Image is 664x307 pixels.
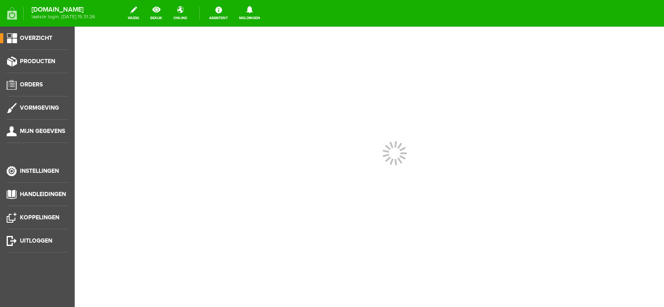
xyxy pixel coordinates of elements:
strong: [DOMAIN_NAME] [32,7,95,12]
span: Instellingen [20,167,59,174]
span: Orders [20,81,43,88]
span: laatste login: [DATE] 15:31:26 [32,15,95,19]
span: Overzicht [20,34,52,42]
a: Assistent [204,4,233,22]
span: Mijn gegevens [20,128,65,135]
span: Vormgeving [20,104,59,111]
span: Handleidingen [20,191,66,198]
a: wijzig [123,4,144,22]
span: Producten [20,58,55,65]
a: bekijk [145,4,167,22]
a: Meldingen [234,4,265,22]
a: online [168,4,192,22]
span: Koppelingen [20,214,59,221]
span: Uitloggen [20,237,52,244]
